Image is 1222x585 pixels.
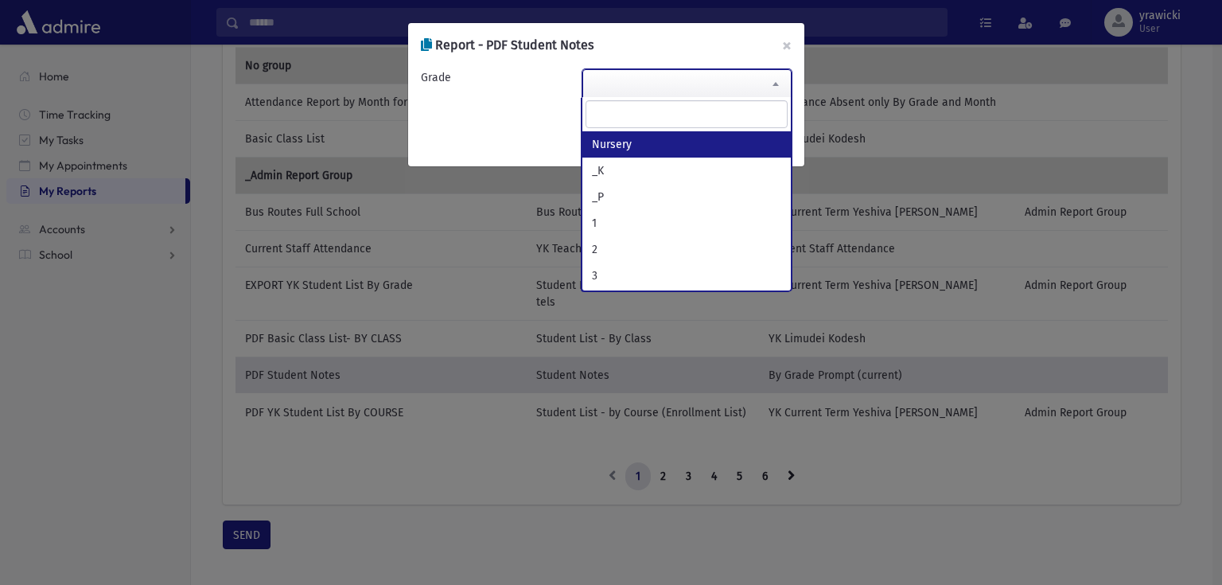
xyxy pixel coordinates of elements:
label: Grade [421,69,451,86]
button: × [769,23,804,68]
li: _P [582,184,791,210]
li: 4 [582,289,791,315]
h6: Report - PDF Student Notes [421,36,593,55]
li: 2 [582,236,791,263]
li: _K [582,158,791,184]
li: Nursery [582,131,791,158]
li: 1 [582,210,791,236]
li: 3 [582,263,791,289]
